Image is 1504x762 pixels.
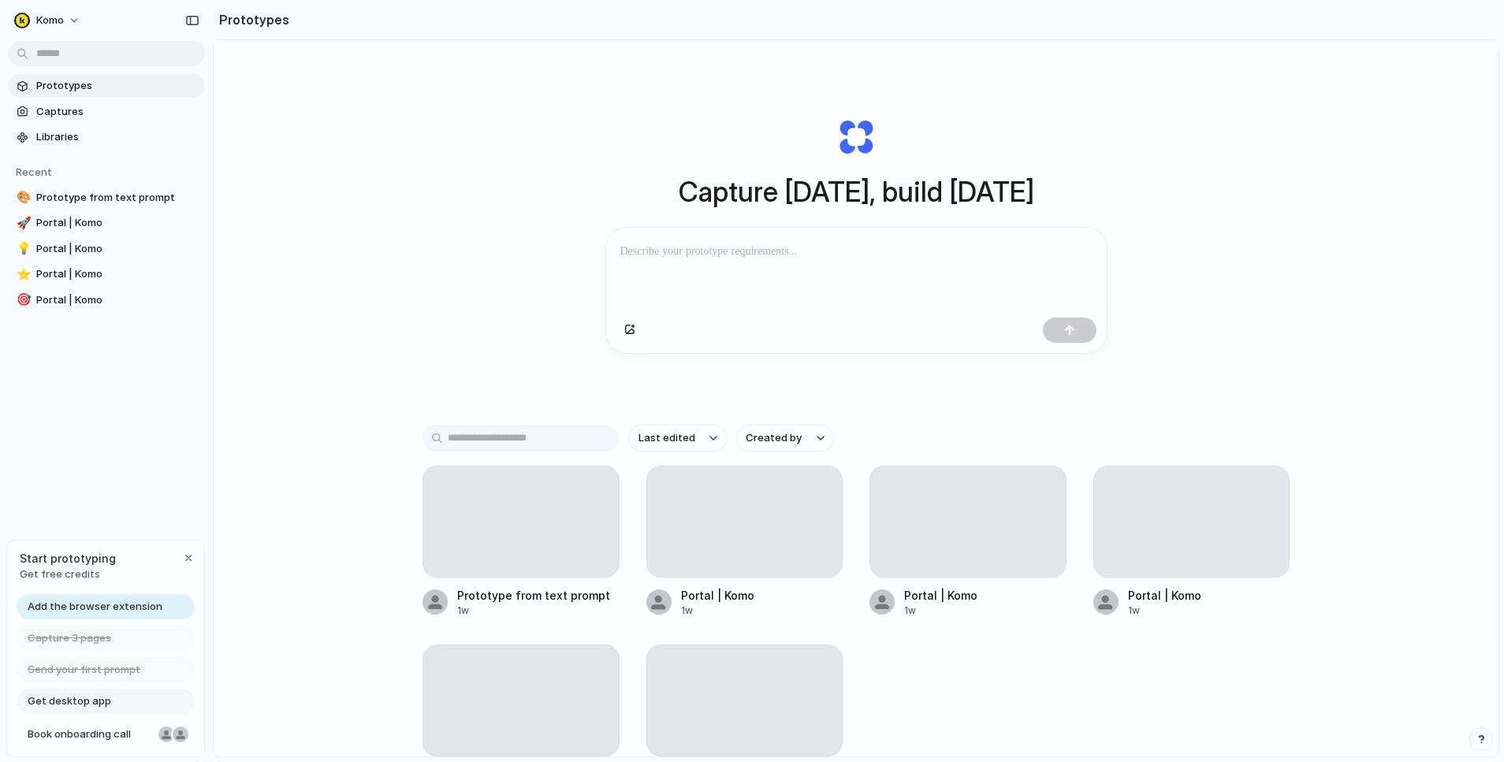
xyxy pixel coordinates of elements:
span: Prototype from text prompt [36,190,199,206]
button: 💡 [14,241,30,257]
div: 1w [457,604,610,618]
a: 🎨Prototype from text prompt [8,186,205,210]
a: Prototype from text prompt1w [423,466,620,618]
a: Book onboarding call [17,722,195,747]
a: Libraries [8,125,205,149]
div: Christian Iacullo [171,725,190,744]
span: Get free credits [20,567,116,582]
button: Created by [736,425,834,452]
div: 🎨 [17,188,28,206]
span: Portal | Komo [36,241,199,257]
span: Last edited [638,430,695,446]
div: 1w [681,604,754,618]
button: Last edited [629,425,727,452]
span: Portal | Komo [36,215,199,231]
a: Portal | Komo1w [1093,466,1290,618]
span: komo [36,13,64,28]
span: Portal | Komo [36,292,199,308]
span: Book onboarding call [28,727,152,742]
a: ⭐Portal | Komo [8,262,205,286]
span: Send your first prompt [28,662,140,678]
a: 💡Portal | Komo [8,237,205,261]
a: 🎯Portal | Komo [8,288,205,312]
span: Libraries [36,129,199,145]
button: komo [8,8,88,33]
span: Recent [16,165,52,178]
div: 🎯 [17,291,28,309]
span: Capture 3 pages [28,630,111,646]
div: 1w [1128,604,1201,618]
div: Nicole Kubica [157,725,176,744]
span: Captures [36,104,199,120]
div: 💡 [17,240,28,258]
div: ⭐ [17,266,28,284]
a: 🚀Portal | Komo [8,211,205,235]
div: 🚀 [17,214,28,232]
span: Prototypes [36,78,199,94]
div: Portal | Komo [1128,587,1201,604]
button: ⭐ [14,266,30,282]
button: 🎯 [14,292,30,308]
div: Prototype from text prompt [457,587,610,604]
a: Portal | Komo1w [646,466,843,618]
h2: Prototypes [213,10,289,29]
span: Get desktop app [28,693,111,709]
a: Add the browser extension [17,594,195,619]
button: 🎨 [14,190,30,206]
span: Add the browser extension [28,599,162,615]
a: Prototypes [8,74,205,98]
span: Portal | Komo [36,266,199,282]
button: 🚀 [14,215,30,231]
div: 1w [904,604,977,618]
div: Portal | Komo [904,587,977,604]
a: Captures [8,100,205,124]
div: Portal | Komo [681,587,754,604]
a: Portal | Komo1w [869,466,1067,618]
a: Get desktop app [17,689,195,714]
span: Start prototyping [20,550,116,567]
span: Created by [746,430,802,446]
h1: Capture [DATE], build [DATE] [679,171,1034,213]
